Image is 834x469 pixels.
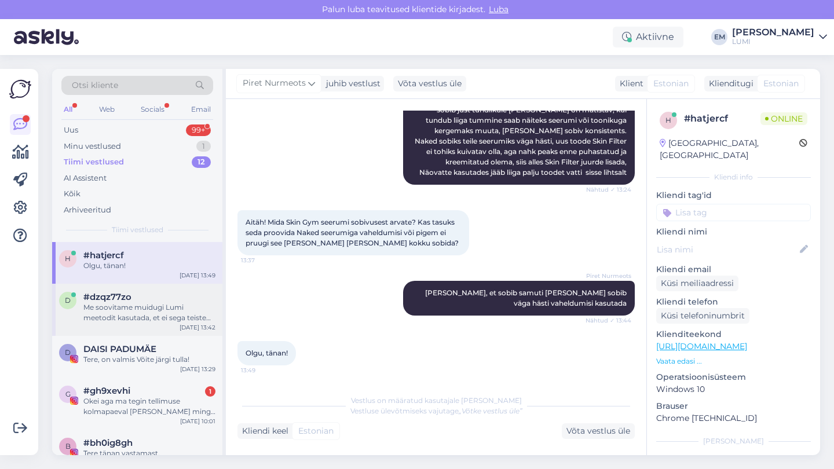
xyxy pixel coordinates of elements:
[656,276,738,291] div: Küsi meiliaadressi
[660,137,799,162] div: [GEOGRAPHIC_DATA], [GEOGRAPHIC_DATA]
[9,78,31,100] img: Askly Logo
[485,4,512,14] span: Luba
[459,406,522,415] i: „Võtke vestlus üle”
[656,226,811,238] p: Kliendi nimi
[321,78,381,90] div: juhib vestlust
[65,390,71,398] span: g
[83,386,130,396] span: #gh9xevhi
[656,356,811,367] p: Vaata edasi ...
[241,366,284,375] span: 13:49
[180,323,215,332] div: [DATE] 13:42
[653,78,689,90] span: Estonian
[180,417,215,426] div: [DATE] 10:01
[65,296,71,305] span: d
[83,302,215,323] div: Me soovitame muidugi Lumi meetodit kasutada, et ei sega teiste brändidega, et saada parim tulemus...
[61,102,75,117] div: All
[243,77,306,90] span: Piret Nurmeots
[64,124,78,136] div: Uus
[657,243,798,256] input: Lisa nimi
[704,78,753,90] div: Klienditugi
[186,124,211,136] div: 99+
[656,308,749,324] div: Küsi telefoninumbrit
[415,85,628,177] span: Tere, kui Smart Brigtener sobib, võib seda julgesti edasi kasutada, talvel võib proovida ka Arkti...
[562,423,635,439] div: Võta vestlus üle
[65,348,71,357] span: D
[241,256,284,265] span: 13:37
[64,188,81,200] div: Kõik
[732,28,814,37] div: [PERSON_NAME]
[656,341,747,351] a: [URL][DOMAIN_NAME]
[83,396,215,417] div: Okei aga ma tegin tellimuse kolmapaeval [PERSON_NAME] mingit infot pole kaua laheb sellega :(
[64,173,107,184] div: AI Assistent
[180,271,215,280] div: [DATE] 13:49
[656,453,811,466] p: Märkmed
[298,425,334,437] span: Estonian
[656,189,811,201] p: Kliendi tag'id
[189,102,213,117] div: Email
[586,185,631,194] span: Nähtud ✓ 13:24
[656,412,811,424] p: Chrome [TECHNICAL_ID]
[246,218,459,247] span: Aitäh! Mida Skin Gym seerumi sobivusest arvate? Kas tasuks seda proovida Naked seerumiga vaheldum...
[350,406,522,415] span: Vestluse ülevõtmiseks vajutage
[64,204,111,216] div: Arhiveeritud
[246,349,288,357] span: Olgu, tänan!
[656,204,811,221] input: Lisa tag
[615,78,643,90] div: Klient
[656,371,811,383] p: Operatsioonisüsteem
[138,102,167,117] div: Socials
[112,225,163,235] span: Tiimi vestlused
[72,79,118,91] span: Otsi kliente
[65,442,71,450] span: b
[83,438,133,448] span: #bh0ig8gh
[586,272,631,280] span: Piret Nurmeots
[393,76,466,91] div: Võta vestlus üle
[656,383,811,395] p: Windows 10
[760,112,807,125] span: Online
[351,396,522,405] span: Vestlus on määratud kasutajale [PERSON_NAME]
[83,261,215,271] div: Olgu, tänan!
[656,328,811,340] p: Klienditeekond
[763,78,799,90] span: Estonian
[180,365,215,373] div: [DATE] 13:29
[97,102,117,117] div: Web
[196,141,211,152] div: 1
[732,28,827,46] a: [PERSON_NAME]LUMI
[656,172,811,182] div: Kliendi info
[83,344,156,354] span: DAISI PADUMÄE
[64,156,124,168] div: Tiimi vestlused
[83,354,215,365] div: Tere, on valmis Võite järgi tulla!
[205,386,215,397] div: 1
[64,141,121,152] div: Minu vestlused
[237,425,288,437] div: Kliendi keel
[732,37,814,46] div: LUMI
[613,27,683,47] div: Aktiivne
[656,296,811,308] p: Kliendi telefon
[83,250,124,261] span: #hatjercf
[656,400,811,412] p: Brauser
[192,156,211,168] div: 12
[684,112,760,126] div: # hatjercf
[656,263,811,276] p: Kliendi email
[656,436,811,446] div: [PERSON_NAME]
[83,448,215,469] div: Tere,tänan vastamast.[GEOGRAPHIC_DATA] teile õhtupoole pildi.
[425,288,628,307] span: [PERSON_NAME], et sobib samuti [PERSON_NAME] sobib väga hästi vaheldumisi kasutada
[83,292,131,302] span: #dzqz77zo
[665,116,671,124] span: h
[586,316,631,325] span: Nähtud ✓ 13:44
[65,254,71,263] span: h
[711,29,727,45] div: EM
